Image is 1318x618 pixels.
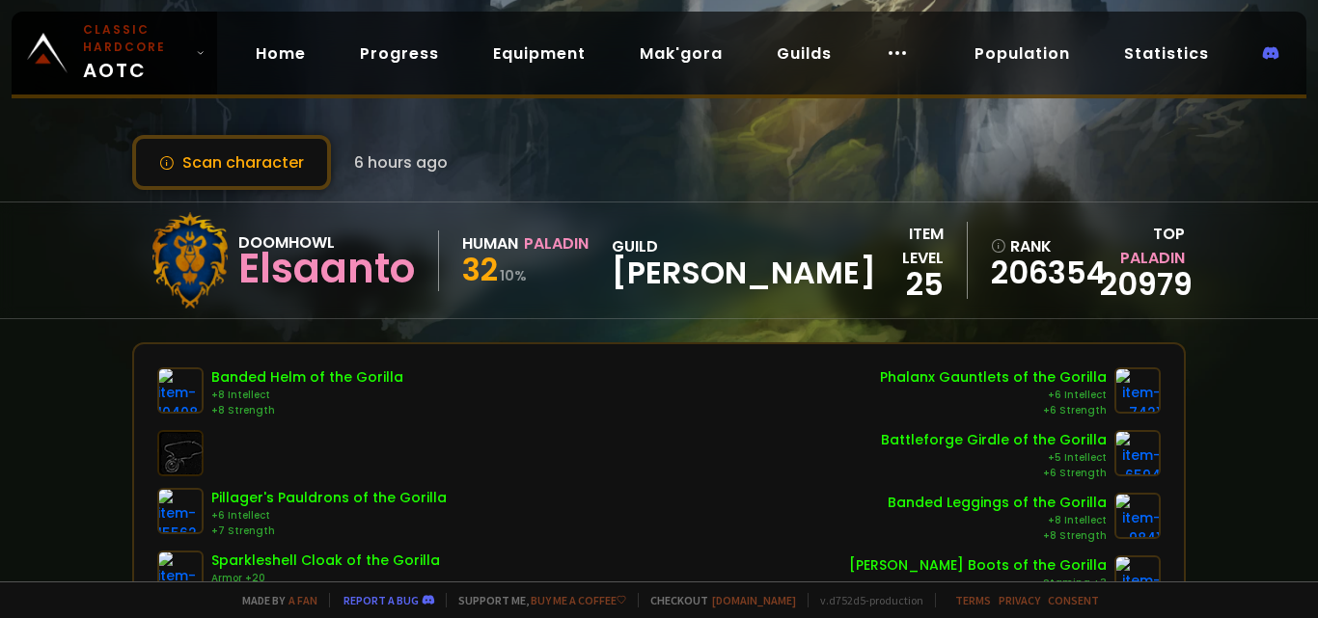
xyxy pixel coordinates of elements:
button: Scan character [132,135,331,190]
div: Pillager's Pauldrons of the Gorilla [211,488,447,508]
span: Made by [231,593,317,607]
div: +6 Intellect [211,508,447,524]
span: v. d752d5 - production [808,593,923,607]
div: Sparkleshell Cloak of the Gorilla [211,551,440,571]
div: Elsaanto [238,255,415,283]
div: +8 Strength [888,528,1107,544]
a: Guilds [761,34,847,73]
div: Paladin [524,231,589,255]
img: item-10408 [157,367,204,414]
div: guild [612,234,876,287]
div: +8 Strength [211,403,403,418]
div: Phalanx Gauntlets of the Gorilla [880,367,1107,388]
a: a fan [288,593,317,607]
span: 6 hours ago [354,150,448,175]
a: Terms [955,593,991,607]
a: Mak'gora [624,34,738,73]
div: 25 [876,270,944,299]
span: 32 [462,248,498,291]
div: +6 Intellect [880,388,1107,403]
div: Armor +20 [211,571,440,586]
img: item-9856 [1114,555,1161,602]
div: item level [876,222,944,270]
a: Report a bug [343,593,419,607]
img: item-9841 [1114,493,1161,539]
div: +6 Strength [881,466,1107,481]
a: Classic HardcoreAOTC [12,12,217,94]
span: Support me, [446,593,626,607]
a: Consent [1048,593,1099,607]
div: Battleforge Girdle of the Gorilla [881,430,1107,450]
div: +8 Intellect [211,388,403,403]
div: +8 Intellect [888,513,1107,528]
img: item-6594 [1114,430,1161,476]
a: Privacy [999,593,1040,607]
div: Doomhowl [238,230,415,255]
div: Top [1100,222,1185,270]
div: +5 Intellect [881,450,1107,466]
a: 206354 [991,258,1088,287]
div: +6 Strength [880,403,1107,418]
span: Paladin [1120,247,1185,269]
span: [PERSON_NAME] [612,258,876,287]
a: Statistics [1109,34,1224,73]
span: AOTC [83,21,188,85]
img: item-15579 [157,551,204,597]
a: Buy me a coffee [531,593,626,607]
img: item-15562 [157,488,204,534]
a: 20979 [1100,262,1193,306]
a: Equipment [478,34,601,73]
div: +7 Strength [211,524,447,539]
div: [PERSON_NAME] Boots of the Gorilla [849,555,1107,576]
span: Checkout [638,593,796,607]
a: [DOMAIN_NAME] [712,593,796,607]
small: 10 % [500,266,527,285]
small: Classic Hardcore [83,21,188,56]
div: Banded Helm of the Gorilla [211,367,403,388]
a: Progress [344,34,454,73]
a: Population [959,34,1085,73]
img: item-7421 [1114,367,1161,414]
div: rank [991,234,1088,258]
div: Human [462,231,518,255]
div: Banded Leggings of the Gorilla [888,493,1107,513]
a: Home [240,34,321,73]
div: Stamina +3 [849,576,1107,591]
